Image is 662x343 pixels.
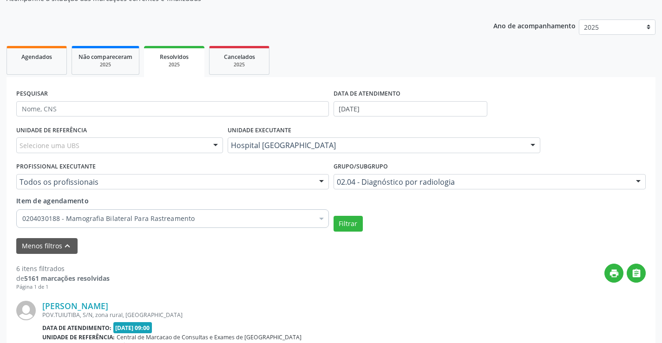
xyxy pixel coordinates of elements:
span: 0204030188 - Mamografia Bilateral Para Rastreamento [22,214,314,223]
span: 02.04 - Diagnóstico por radiologia [337,177,627,187]
label: PROFISSIONAL EXECUTANTE [16,160,96,174]
input: Nome, CNS [16,101,329,117]
div: POV.TUIUTIBA, S/N, zona rural, [GEOGRAPHIC_DATA] [42,311,646,319]
div: 2025 [151,61,198,68]
label: Grupo/Subgrupo [334,160,388,174]
span: Não compareceram [79,53,132,61]
span: Cancelados [224,53,255,61]
img: img [16,301,36,320]
strong: 5161 marcações resolvidas [24,274,110,283]
a: [PERSON_NAME] [42,301,108,311]
div: 2025 [216,61,262,68]
input: Selecione um intervalo [334,101,487,117]
div: 6 itens filtrados [16,264,110,273]
span: Todos os profissionais [20,177,310,187]
label: UNIDADE EXECUTANTE [228,123,291,137]
i: keyboard_arrow_up [62,241,72,251]
label: UNIDADE DE REFERÊNCIA [16,123,87,137]
button: Filtrar [334,216,363,232]
span: Agendados [21,53,52,61]
button:  [627,264,646,283]
b: Data de atendimento: [42,324,111,332]
div: 2025 [79,61,132,68]
span: Item de agendamento [16,196,89,205]
i: print [609,268,619,278]
div: de [16,273,110,283]
span: [DATE] 09:00 [113,322,152,333]
button: Menos filtroskeyboard_arrow_up [16,238,78,254]
span: Resolvidos [160,53,189,61]
button: print [604,264,623,283]
b: Unidade de referência: [42,333,115,341]
span: Central de Marcacao de Consultas e Exames de [GEOGRAPHIC_DATA] [117,333,302,341]
p: Ano de acompanhamento [493,19,576,31]
i:  [631,268,642,278]
span: Selecione uma UBS [20,141,79,150]
label: PESQUISAR [16,87,48,101]
span: Hospital [GEOGRAPHIC_DATA] [231,141,521,150]
label: DATA DE ATENDIMENTO [334,87,400,101]
div: Página 1 de 1 [16,283,110,291]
